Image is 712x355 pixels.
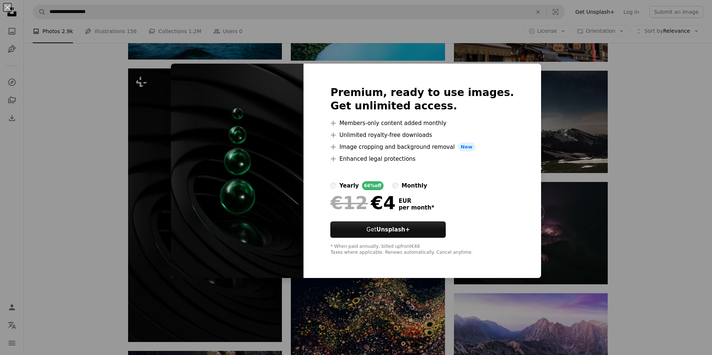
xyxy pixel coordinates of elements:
[339,181,359,190] div: yearly
[362,181,384,190] div: 66% off
[330,86,514,113] h2: Premium, ready to use images. Get unlimited access.
[330,244,514,256] div: * When paid annually, billed upfront €48 Taxes where applicable. Renews automatically. Cancel any...
[376,226,410,233] strong: Unsplash+
[398,204,434,211] span: per month *
[330,193,368,212] span: €12
[398,198,434,204] span: EUR
[458,143,476,151] span: New
[171,64,303,278] img: premium_photo-1686600168415-5d009cd9e06d
[392,183,398,189] input: monthly
[330,131,514,140] li: Unlimited royalty-free downloads
[330,143,514,151] li: Image cropping and background removal
[401,181,427,190] div: monthly
[330,193,395,212] div: €4
[330,221,446,238] button: GetUnsplash+
[330,119,514,128] li: Members-only content added monthly
[330,154,514,163] li: Enhanced legal protections
[330,183,336,189] input: yearly66%off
